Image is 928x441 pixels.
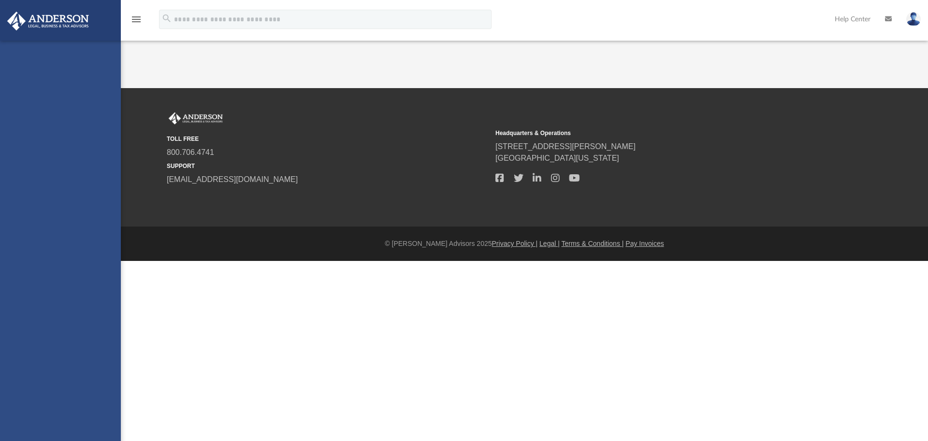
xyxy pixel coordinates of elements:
a: Pay Invoices [625,240,664,247]
a: 800.706.4741 [167,148,214,156]
img: User Pic [906,12,921,26]
a: menu [130,18,142,25]
small: Headquarters & Operations [495,129,817,137]
small: TOLL FREE [167,135,489,143]
a: [GEOGRAPHIC_DATA][US_STATE] [495,154,619,162]
small: SUPPORT [167,162,489,170]
img: Anderson Advisors Platinum Portal [167,112,225,125]
img: Anderson Advisors Platinum Portal [4,12,92,30]
a: Privacy Policy | [492,240,538,247]
i: search [161,13,172,24]
a: Legal | [539,240,560,247]
i: menu [130,14,142,25]
a: [STREET_ADDRESS][PERSON_NAME] [495,142,636,151]
a: [EMAIL_ADDRESS][DOMAIN_NAME] [167,175,298,183]
div: © [PERSON_NAME] Advisors 2025 [121,239,928,249]
a: Terms & Conditions | [562,240,624,247]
